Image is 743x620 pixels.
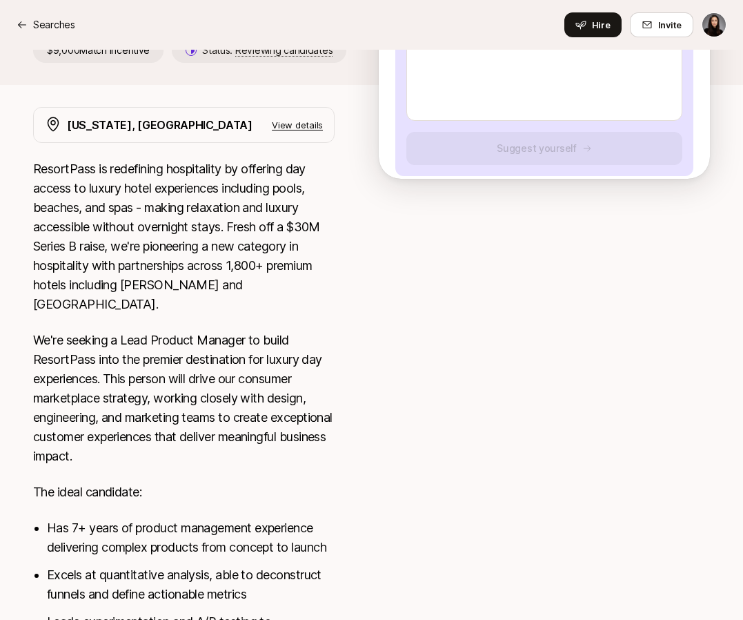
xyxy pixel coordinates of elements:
p: We're seeking a Lead Product Manager to build ResortPass into the premier destination for luxury ... [33,331,335,466]
p: $9,000 Match Incentive [33,38,164,63]
p: [US_STATE], [GEOGRAPHIC_DATA] [67,116,252,134]
p: Status: [202,42,333,59]
span: Reviewing candidates [235,44,333,57]
li: Excels at quantitative analysis, able to deconstruct funnels and define actionable metrics [47,565,335,604]
span: Invite [658,18,682,32]
li: Has 7+ years of product management experience delivering complex products from concept to launch [47,519,335,557]
p: ResortPass is redefining hospitality by offering day access to luxury hotel experiences including... [33,159,335,314]
button: Hire [564,12,622,37]
p: The ideal candidate: [33,483,335,502]
span: Hire [592,18,611,32]
p: Searches [33,17,75,33]
button: Invite [630,12,693,37]
p: View details [272,118,323,132]
button: Katarina Lalovic [702,12,726,37]
img: Katarina Lalovic [702,13,726,37]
